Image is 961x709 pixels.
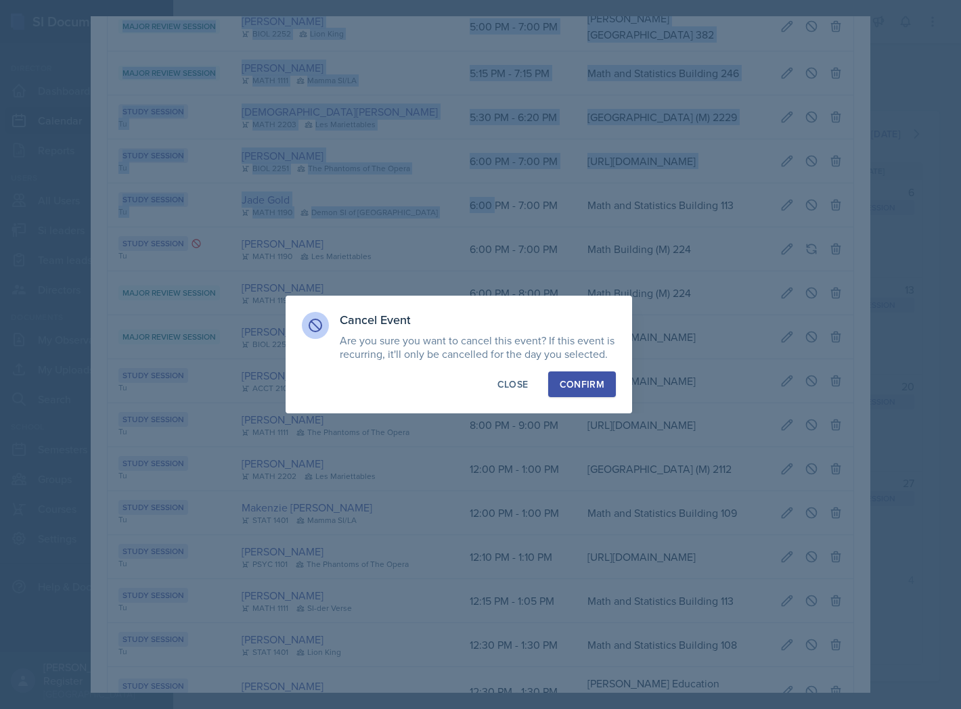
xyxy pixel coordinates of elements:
button: Confirm [548,371,616,397]
button: Close [486,371,540,397]
div: Close [497,378,529,391]
p: Are you sure you want to cancel this event? If this event is recurring, it'll only be cancelled f... [340,334,616,361]
h3: Cancel Event [340,312,616,328]
div: Confirm [560,378,604,391]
